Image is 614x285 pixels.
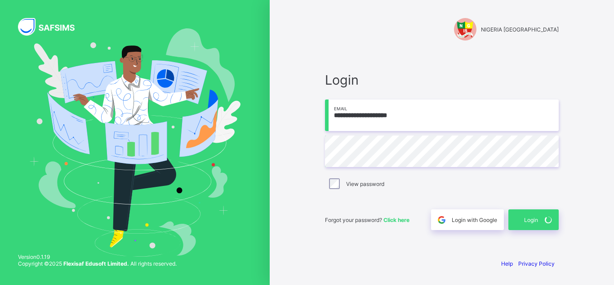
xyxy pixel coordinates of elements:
span: NIGERIA [GEOGRAPHIC_DATA] [481,26,559,33]
span: Forgot your password? [325,217,409,223]
a: Click here [383,217,409,223]
img: Hero Image [29,28,241,256]
span: Login with Google [452,217,497,223]
img: SAFSIMS Logo [18,18,85,36]
span: Version 0.1.19 [18,253,177,260]
label: View password [346,181,384,187]
img: google.396cfc9801f0270233282035f929180a.svg [436,215,447,225]
strong: Flexisaf Edusoft Limited. [63,260,129,267]
a: Privacy Policy [518,260,555,267]
span: Login [524,217,538,223]
span: Login [325,72,559,88]
span: Copyright © 2025 All rights reserved. [18,260,177,267]
a: Help [501,260,513,267]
